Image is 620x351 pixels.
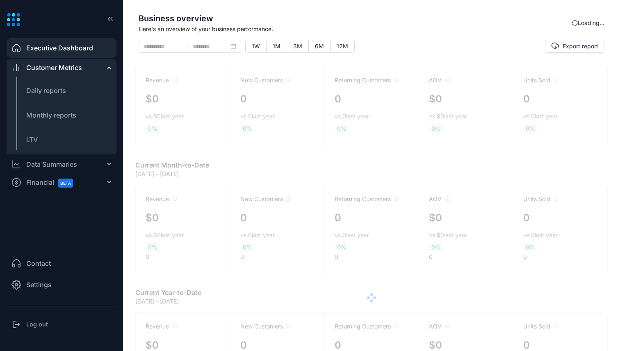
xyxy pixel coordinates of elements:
[563,42,598,50] span: Export report
[26,111,76,119] span: Monthly reports
[252,43,260,50] span: 1W
[26,136,38,144] span: LTV
[293,43,302,50] span: 3M
[26,159,77,169] div: Data Summaries
[183,43,189,50] span: to
[26,320,48,328] h3: Log out
[26,173,80,192] span: Financial
[26,63,82,72] span: Customer Metrics
[139,12,572,25] span: Business overview
[139,25,572,33] span: Here's an overview of your business performance.
[572,20,578,26] span: sync
[58,179,73,188] span: BETA
[315,43,324,50] span: 6M
[545,40,604,53] button: Export report
[26,43,93,53] span: Executive Dashboard
[26,280,52,290] span: Settings
[273,43,280,50] span: 1M
[572,18,604,27] div: Loading...
[26,86,66,95] span: Daily reports
[337,43,348,50] span: 12M
[183,43,189,50] span: swap-right
[26,258,51,268] span: Contact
